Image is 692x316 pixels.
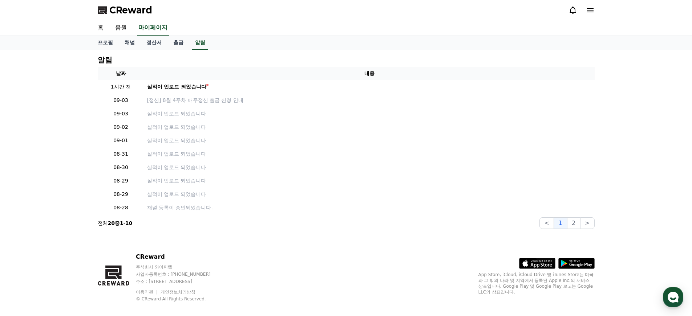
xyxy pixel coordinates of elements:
[136,290,159,295] a: 이용약관
[539,217,554,229] button: <
[147,177,592,185] a: 실적이 업로드 되었습니다
[94,230,139,248] a: 설정
[101,137,141,144] p: 09-01
[147,164,592,171] a: 실적이 업로드 되었습니다
[147,83,592,91] a: 실적이 업로드 되었습니다
[147,137,592,144] a: 실적이 업로드 되었습니다
[136,271,224,277] p: 사업자등록번호 : [PHONE_NUMBER]
[108,220,115,226] strong: 20
[136,296,224,302] p: © CReward All Rights Reserved.
[137,20,169,36] a: 마이페이지
[120,220,124,226] strong: 1
[98,67,144,80] th: 날짜
[112,241,121,247] span: 설정
[109,4,152,16] span: CReward
[92,36,119,50] a: 프로필
[147,110,592,118] a: 실적이 업로드 되었습니다
[92,20,109,36] a: 홈
[101,123,141,131] p: 09-02
[147,204,592,212] p: 채널 등록이 승인되었습니다.
[161,290,195,295] a: 개인정보처리방침
[98,4,152,16] a: CReward
[147,150,592,158] a: 실적이 업로드 되었습니다
[167,36,189,50] a: 출금
[66,241,75,247] span: 대화
[136,253,224,261] p: CReward
[136,279,224,284] p: 주소 : [STREET_ADDRESS]
[125,220,132,226] strong: 10
[109,20,133,36] a: 음원
[101,177,141,185] p: 08-29
[147,97,592,104] a: [정산] 8월 4주차 매주정산 출금 신청 안내
[101,204,141,212] p: 08-28
[141,36,167,50] a: 정산서
[136,264,224,270] p: 주식회사 와이피랩
[147,83,207,91] div: 실적이 업로드 되었습니다
[98,219,133,227] p: 전체 중 -
[2,230,48,248] a: 홈
[567,217,580,229] button: 2
[119,36,141,50] a: 채널
[101,190,141,198] p: 08-29
[580,217,594,229] button: >
[101,110,141,118] p: 09-03
[23,241,27,247] span: 홈
[147,190,592,198] a: 실적이 업로드 되었습니다
[478,272,595,295] p: App Store, iCloud, iCloud Drive 및 iTunes Store는 미국과 그 밖의 나라 및 지역에서 등록된 Apple Inc.의 서비스 상표입니다. Goo...
[192,36,208,50] a: 알림
[101,83,141,91] p: 1시간 전
[147,123,592,131] a: 실적이 업로드 되었습니다
[98,56,112,64] h4: 알림
[48,230,94,248] a: 대화
[144,67,595,80] th: 내용
[554,217,567,229] button: 1
[101,97,141,104] p: 09-03
[101,164,141,171] p: 08-30
[101,150,141,158] p: 08-31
